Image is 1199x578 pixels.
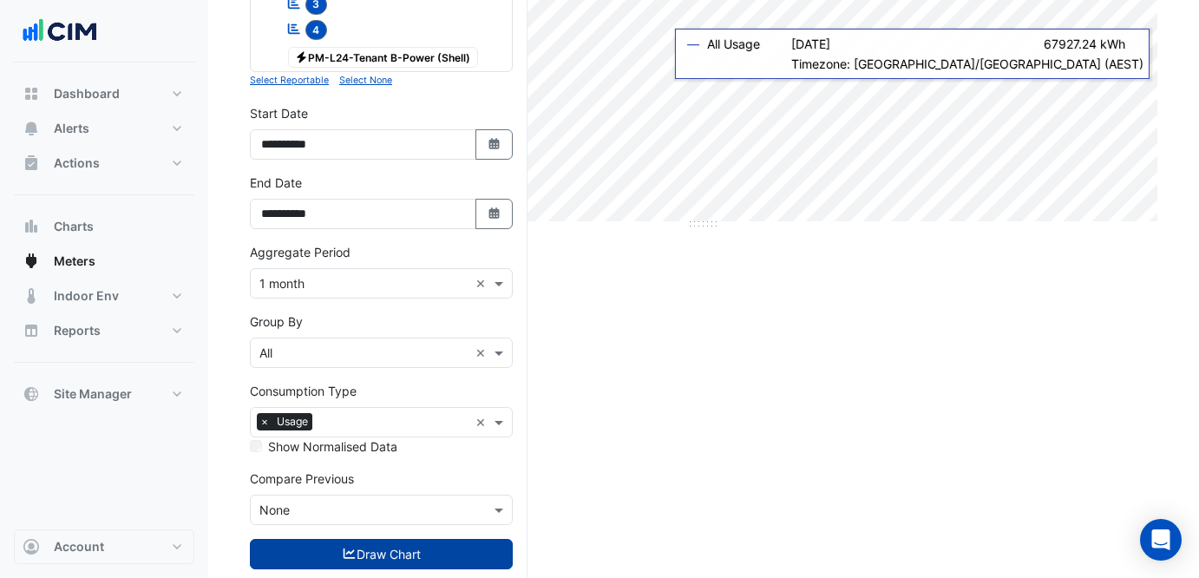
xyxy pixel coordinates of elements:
[250,72,329,88] button: Select Reportable
[23,253,40,270] app-icon: Meters
[257,413,272,430] span: ×
[250,243,351,261] label: Aggregate Period
[288,47,479,68] span: PM-L24-Tenant B-Power (Shell)
[23,322,40,339] app-icon: Reports
[250,312,303,331] label: Group By
[1140,519,1182,561] div: Open Intercom Messenger
[54,120,89,137] span: Alerts
[14,529,194,564] button: Account
[54,85,120,102] span: Dashboard
[487,207,502,221] fa-icon: Select Date
[23,154,40,172] app-icon: Actions
[54,253,95,270] span: Meters
[14,76,194,111] button: Dashboard
[54,154,100,172] span: Actions
[54,538,104,555] span: Account
[23,385,40,403] app-icon: Site Manager
[250,382,357,400] label: Consumption Type
[54,385,132,403] span: Site Manager
[14,244,194,279] button: Meters
[339,75,392,86] small: Select None
[23,85,40,102] app-icon: Dashboard
[14,377,194,411] button: Site Manager
[250,539,513,569] button: Draw Chart
[295,50,308,63] fa-icon: Electricity
[14,111,194,146] button: Alerts
[339,72,392,88] button: Select None
[14,279,194,313] button: Indoor Env
[14,146,194,181] button: Actions
[475,344,490,362] span: Clear
[14,313,194,348] button: Reports
[475,274,490,292] span: Clear
[250,104,308,122] label: Start Date
[250,174,302,192] label: End Date
[54,218,94,235] span: Charts
[14,209,194,244] button: Charts
[23,120,40,137] app-icon: Alerts
[54,287,119,305] span: Indoor Env
[286,22,302,36] fa-icon: Reportable
[250,75,329,86] small: Select Reportable
[54,322,101,339] span: Reports
[23,287,40,305] app-icon: Indoor Env
[250,470,354,488] label: Compare Previous
[487,137,502,152] fa-icon: Select Date
[475,413,490,431] span: Clear
[268,437,397,456] label: Show Normalised Data
[305,20,328,40] span: 4
[23,218,40,235] app-icon: Charts
[21,14,99,49] img: Company Logo
[272,413,312,430] span: Usage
